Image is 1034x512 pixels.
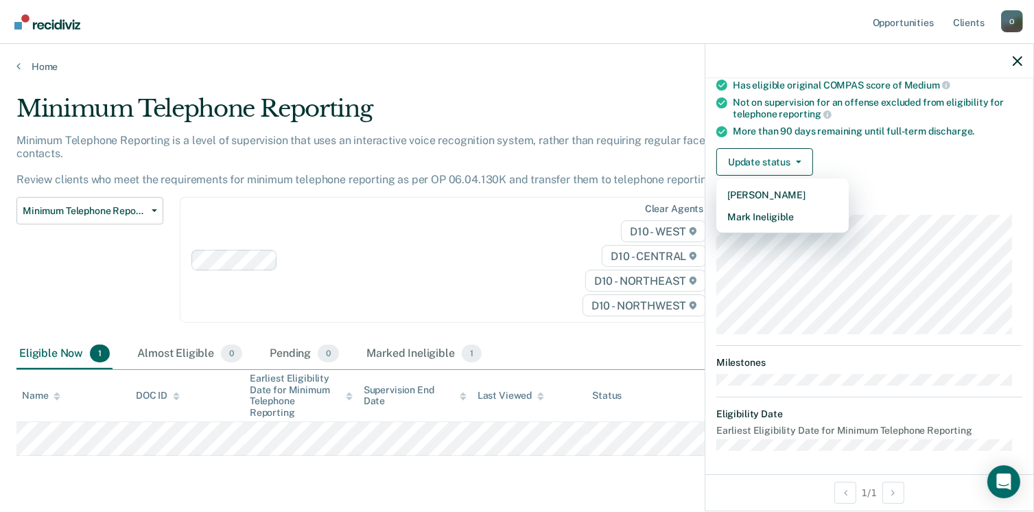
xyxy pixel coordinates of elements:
[716,357,1022,369] dt: Milestones
[462,345,482,362] span: 1
[904,80,950,91] span: Medium
[987,465,1020,498] div: Open Intercom Messenger
[1001,10,1023,32] div: O
[645,203,703,215] div: Clear agents
[716,206,849,228] button: Mark Ineligible
[716,148,813,176] button: Update status
[16,60,1018,73] a: Home
[733,97,1022,120] div: Not on supervision for an offense excluded from eligibility for telephone
[733,126,1022,137] div: More than 90 days remaining until full-term
[705,474,1033,511] div: 1 / 1
[716,184,849,206] button: [PERSON_NAME]
[16,134,762,187] p: Minimum Telephone Reporting is a level of supervision that uses an interactive voice recognition ...
[364,384,467,408] div: Supervision End Date
[834,482,856,504] button: Previous Opportunity
[16,339,113,369] div: Eligible Now
[585,270,706,292] span: D10 - NORTHEAST
[318,345,339,362] span: 0
[602,245,706,267] span: D10 - CENTRAL
[592,390,622,402] div: Status
[621,220,706,242] span: D10 - WEST
[14,14,80,30] img: Recidiviz
[221,345,242,362] span: 0
[716,198,1022,209] dt: Supervision
[16,95,792,134] div: Minimum Telephone Reporting
[1001,10,1023,32] button: Profile dropdown button
[134,339,245,369] div: Almost Eligible
[779,108,832,119] span: reporting
[267,339,342,369] div: Pending
[716,408,1022,420] dt: Eligibility Date
[882,482,904,504] button: Next Opportunity
[478,390,544,402] div: Last Viewed
[90,345,110,362] span: 1
[583,294,706,316] span: D10 - NORTHWEST
[250,373,353,419] div: Earliest Eligibility Date for Minimum Telephone Reporting
[733,79,1022,91] div: Has eligible original COMPAS score of
[136,390,180,402] div: DOC ID
[928,126,975,137] span: discharge.
[364,339,484,369] div: Marked Ineligible
[716,425,1022,437] dt: Earliest Eligibility Date for Minimum Telephone Reporting
[23,205,146,217] span: Minimum Telephone Reporting
[22,390,60,402] div: Name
